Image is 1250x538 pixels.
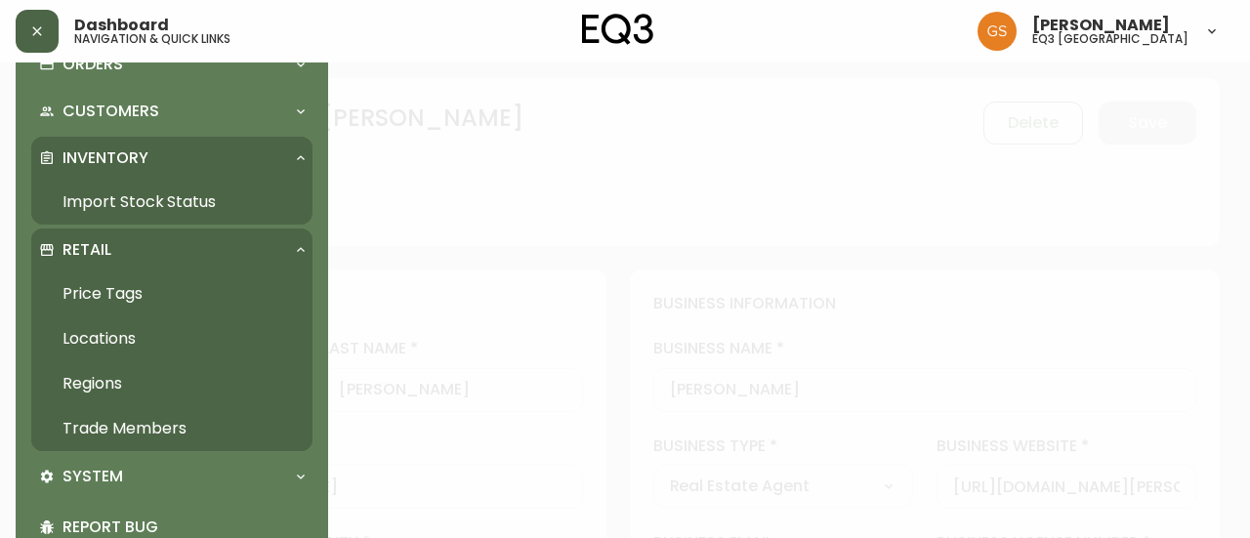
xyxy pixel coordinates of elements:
[31,455,312,498] div: System
[62,101,159,122] p: Customers
[31,316,312,361] a: Locations
[31,43,312,86] div: Orders
[62,517,305,538] p: Report Bug
[31,271,312,316] a: Price Tags
[31,361,312,406] a: Regions
[62,54,123,75] p: Orders
[74,18,169,33] span: Dashboard
[1032,18,1170,33] span: [PERSON_NAME]
[31,90,312,133] div: Customers
[31,180,312,225] a: Import Stock Status
[74,33,230,45] h5: navigation & quick links
[62,147,148,169] p: Inventory
[31,228,312,271] div: Retail
[31,406,312,451] a: Trade Members
[1032,33,1188,45] h5: eq3 [GEOGRAPHIC_DATA]
[978,12,1017,51] img: 6b403d9c54a9a0c30f681d41f5fc2571
[31,137,312,180] div: Inventory
[582,14,654,45] img: logo
[62,239,111,261] p: Retail
[62,466,123,487] p: System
